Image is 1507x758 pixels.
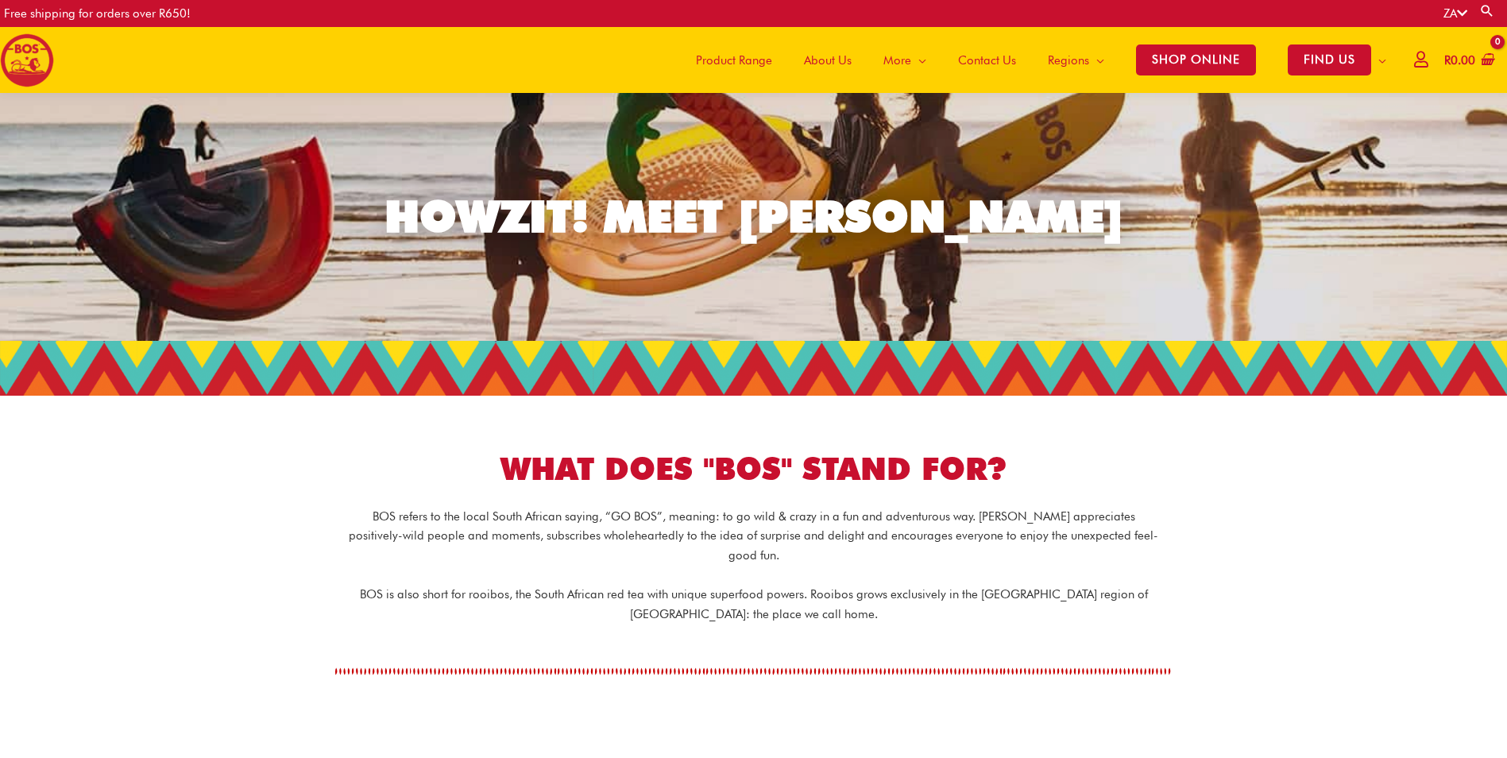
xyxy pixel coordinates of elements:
[1444,53,1451,68] span: R
[384,195,1123,238] div: HOWZIT! MEET [PERSON_NAME]
[1048,37,1089,84] span: Regions
[1441,43,1495,79] a: View Shopping Cart, empty
[1120,27,1272,93] a: SHOP ONLINE
[804,37,852,84] span: About Us
[680,27,788,93] a: Product Range
[668,27,1402,93] nav: Site Navigation
[958,37,1016,84] span: Contact Us
[1479,3,1495,18] a: Search button
[696,37,772,84] span: Product Range
[1288,44,1371,75] span: FIND US
[867,27,942,93] a: More
[942,27,1032,93] a: Contact Us
[1136,44,1256,75] span: SHOP ONLINE
[1444,53,1475,68] bdi: 0.00
[1443,6,1467,21] a: ZA
[788,27,867,93] a: About Us
[1032,27,1120,93] a: Regions
[349,585,1159,625] p: BOS is also short for rooibos, the South African red tea with unique superfood powers. Rooibos gr...
[349,507,1159,566] p: BOS refers to the local South African saying, “GO BOS”, meaning: to go wild & crazy in a fun and ...
[309,447,1199,491] h1: WHAT DOES "BOS" STAND FOR?
[883,37,911,84] span: More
